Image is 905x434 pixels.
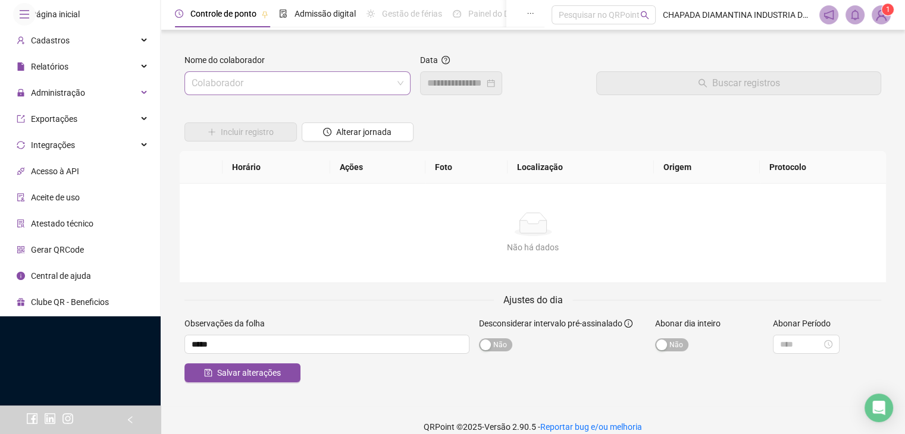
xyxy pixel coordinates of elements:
button: Alterar jornada [302,122,414,141]
th: Foto [425,151,508,184]
span: solution [17,219,25,228]
span: sync [17,141,25,149]
span: audit [17,193,25,202]
span: Gerar QRCode [31,245,84,254]
th: Ações [330,151,425,184]
th: Protocolo [760,151,886,184]
span: ellipsis [527,10,534,17]
span: sun [367,10,375,18]
span: Cadastros [31,36,70,45]
th: Origem [654,151,760,184]
span: Clube QR - Beneficios [31,297,109,307]
span: qrcode [17,246,25,254]
th: Horário [223,151,330,184]
sup: Atualize o seu contato no menu Meus Dados [882,4,894,15]
span: Integrações [31,140,75,150]
a: Alterar jornada [302,128,414,138]
span: Página inicial [31,10,80,19]
span: Versão [484,422,511,432]
span: dashboard [453,10,461,18]
span: CHAPADA DIAMANTINA INDUSTRIA DE LACTEOS, AGROPECUARIA E CIA LTDA [663,8,812,21]
span: file-done [279,10,287,18]
button: Buscar registros [596,71,881,95]
span: Relatórios [31,62,68,71]
span: Acesso à API [31,166,79,176]
span: gift [17,298,25,306]
span: Controle de ponto [190,9,256,18]
span: menu [19,9,30,20]
label: Nome do colaborador [184,54,273,67]
span: Atestado técnico [31,219,93,228]
span: facebook [26,413,38,424]
span: clock-circle [175,10,183,18]
th: Localização [508,151,654,184]
span: api [17,167,25,175]
span: left [126,416,134,424]
span: Data [420,55,438,65]
span: file [17,62,25,71]
span: Exportações [31,114,77,124]
div: Não há dados [194,241,872,254]
span: question-circle [441,56,450,64]
div: Open Intercom Messenger [865,394,893,422]
span: user-add [17,36,25,45]
span: instagram [62,413,74,424]
span: pushpin [261,11,268,18]
span: Gestão de férias [382,9,442,18]
span: Reportar bug e/ou melhoria [540,422,642,432]
span: notification [823,10,834,20]
span: Alterar jornada [336,125,392,139]
img: 93077 [872,6,890,24]
span: 1 [886,5,890,14]
span: Painel do DP [468,9,515,18]
span: Admissão digital [295,9,356,18]
span: bell [850,10,860,20]
span: search [640,11,649,20]
span: lock [17,89,25,97]
span: linkedin [44,413,56,424]
span: Aceite de uso [31,193,80,202]
span: Administração [31,88,85,98]
span: export [17,115,25,123]
button: Incluir registro [184,122,297,141]
span: clock-circle [323,128,331,136]
span: Central de ajuda [31,271,91,281]
span: info-circle [17,272,25,280]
